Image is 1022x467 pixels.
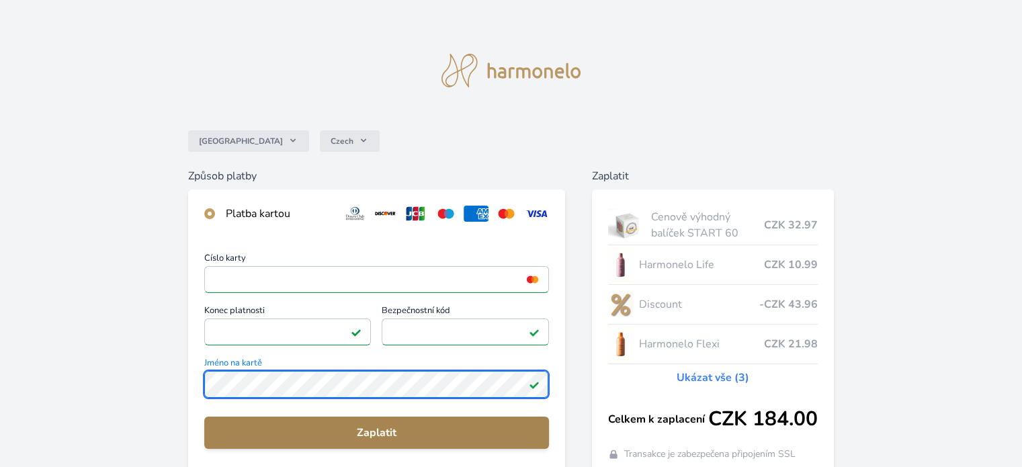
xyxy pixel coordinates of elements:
[638,336,763,352] span: Harmonelo Flexi
[529,379,540,390] img: Platné pole
[494,206,519,222] img: mc.svg
[210,270,542,289] iframe: Iframe pro číslo karty
[764,336,818,352] span: CZK 21.98
[188,130,309,152] button: [GEOGRAPHIC_DATA]
[592,168,834,184] h6: Zaplatit
[226,206,332,222] div: Platba kartou
[608,288,634,321] img: discount-lo.png
[343,206,368,222] img: diners.svg
[441,54,581,87] img: logo.svg
[651,209,763,241] span: Cenově výhodný balíček START 60
[608,248,634,282] img: CLEAN_LIFE_se_stinem_x-lo.jpg
[677,370,749,386] a: Ukázat vše (3)
[638,296,759,312] span: Discount
[433,206,458,222] img: maestro.svg
[199,136,283,146] span: [GEOGRAPHIC_DATA]
[373,206,398,222] img: discover.svg
[382,306,548,319] span: Bezpečnostní kód
[204,254,548,266] span: Číslo karty
[764,257,818,273] span: CZK 10.99
[403,206,428,222] img: jcb.svg
[608,327,634,361] img: CLEAN_FLEXI_se_stinem_x-hi_(1)-lo.jpg
[464,206,488,222] img: amex.svg
[638,257,763,273] span: Harmonelo Life
[215,425,538,441] span: Zaplatit
[331,136,353,146] span: Czech
[529,327,540,337] img: Platné pole
[388,323,542,341] iframe: Iframe pro bezpečnostní kód
[204,371,548,398] input: Jméno na kartěPlatné pole
[351,327,361,337] img: Platné pole
[708,407,818,431] span: CZK 184.00
[204,306,371,319] span: Konec platnosti
[759,296,818,312] span: -CZK 43.96
[204,359,548,371] span: Jméno na kartě
[764,217,818,233] span: CZK 32.97
[204,417,548,449] button: Zaplatit
[608,411,708,427] span: Celkem k zaplacení
[624,448,796,461] span: Transakce je zabezpečena připojením SSL
[210,323,365,341] iframe: Iframe pro datum vypršení platnosti
[320,130,380,152] button: Czech
[188,168,564,184] h6: Způsob platby
[608,208,646,242] img: start.jpg
[524,206,549,222] img: visa.svg
[523,273,542,286] img: mc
